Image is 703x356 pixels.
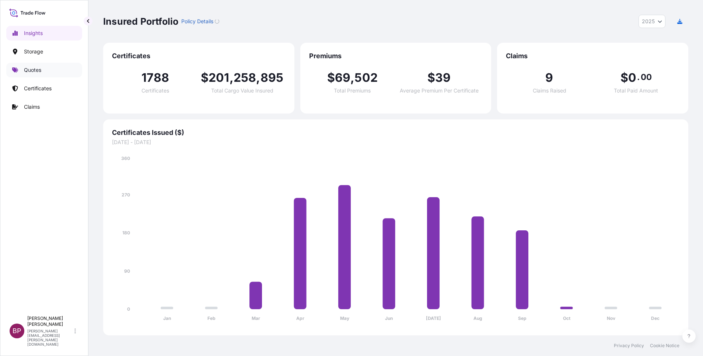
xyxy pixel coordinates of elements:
a: Certificates [6,81,82,96]
a: Quotes [6,63,82,77]
div: Loading [215,19,219,24]
tspan: Feb [207,315,216,321]
span: $ [427,72,435,84]
tspan: May [340,315,350,321]
span: 39 [435,72,451,84]
p: Insured Portfolio [103,15,178,27]
tspan: Aug [473,315,482,321]
tspan: 180 [122,230,130,235]
span: , [230,72,234,84]
span: Certificates Issued ($) [112,128,679,137]
tspan: Jun [385,315,393,321]
button: Year Selector [639,15,665,28]
a: Claims [6,100,82,114]
tspan: Apr [296,315,304,321]
tspan: Mar [252,315,260,321]
span: . [637,74,640,80]
a: Privacy Policy [614,343,644,349]
span: $ [327,72,335,84]
p: Policy Details [181,18,213,25]
a: Storage [6,44,82,59]
span: 00 [641,74,652,80]
span: 201 [209,72,230,84]
tspan: Nov [607,315,616,321]
p: [PERSON_NAME][EMAIL_ADDRESS][PERSON_NAME][DOMAIN_NAME] [27,329,73,346]
span: 2025 [642,18,655,25]
span: Certificates [141,88,169,93]
p: Claims [24,103,40,111]
p: Certificates [24,85,52,92]
tspan: Sep [518,315,527,321]
span: BP [13,327,21,335]
span: Claims [506,52,679,60]
span: $ [620,72,628,84]
span: 1788 [141,72,169,84]
span: Total Paid Amount [614,88,658,93]
span: Premiums [309,52,483,60]
span: 258 [234,72,256,84]
span: Total Premiums [334,88,371,93]
tspan: Dec [651,315,660,321]
tspan: 360 [121,156,130,161]
span: 0 [628,72,636,84]
button: Loading [215,15,219,27]
tspan: 270 [122,192,130,198]
span: Average Premium Per Certificate [400,88,479,93]
span: 69 [335,72,350,84]
tspan: 90 [124,268,130,274]
span: $ [201,72,209,84]
span: Certificates [112,52,286,60]
p: [PERSON_NAME] [PERSON_NAME] [27,315,73,327]
span: Total Cargo Value Insured [211,88,273,93]
tspan: Jan [163,315,171,321]
tspan: [DATE] [426,315,441,321]
a: Cookie Notice [650,343,679,349]
p: Quotes [24,66,41,74]
p: Insights [24,29,43,37]
span: , [350,72,354,84]
span: 895 [260,72,284,84]
span: 502 [354,72,378,84]
tspan: 0 [127,306,130,312]
tspan: Oct [563,315,571,321]
span: 9 [545,72,553,84]
p: Storage [24,48,43,55]
span: Claims Raised [533,88,566,93]
span: , [256,72,260,84]
span: [DATE] - [DATE] [112,139,679,146]
a: Insights [6,26,82,41]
